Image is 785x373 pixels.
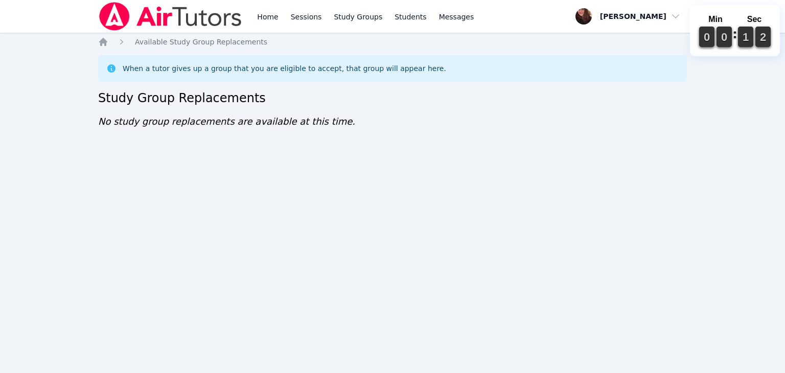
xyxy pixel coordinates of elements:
nav: Breadcrumb [98,37,687,47]
span: Messages [439,12,474,22]
h2: Study Group Replacements [98,90,687,106]
a: Available Study Group Replacements [135,37,267,47]
div: When a tutor gives up a group that you are eligible to accept, that group will appear here. [123,63,446,74]
img: Air Tutors [98,2,243,31]
span: No study group replacements are available at this time. [98,116,355,127]
span: Available Study Group Replacements [135,38,267,46]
